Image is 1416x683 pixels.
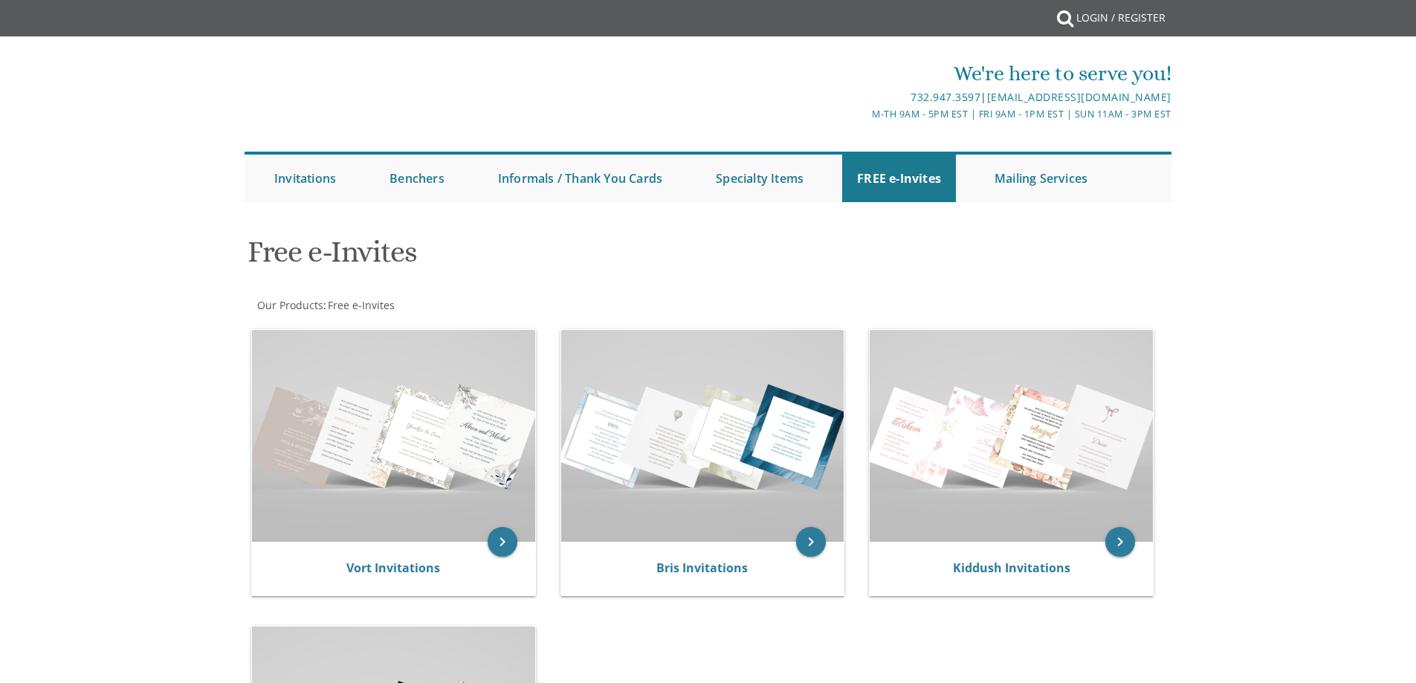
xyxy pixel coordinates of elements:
[701,155,818,202] a: Specialty Items
[870,330,1153,542] img: Kiddush Invitations
[656,560,748,576] a: Bris Invitations
[483,155,677,202] a: Informals / Thank You Cards
[245,298,708,313] div: :
[842,155,956,202] a: FREE e-Invites
[911,90,980,104] a: 732.947.3597
[980,155,1102,202] a: Mailing Services
[555,88,1171,106] div: |
[375,155,459,202] a: Benchers
[256,298,323,312] a: Our Products
[561,330,844,542] img: Bris Invitations
[555,106,1171,122] div: M-Th 9am - 5pm EST | Fri 9am - 1pm EST | Sun 11am - 3pm EST
[248,236,854,279] h1: Free e-Invites
[488,527,517,557] a: keyboard_arrow_right
[555,59,1171,88] div: We're here to serve you!
[987,90,1171,104] a: [EMAIL_ADDRESS][DOMAIN_NAME]
[259,155,351,202] a: Invitations
[1105,527,1135,557] a: keyboard_arrow_right
[346,560,440,576] a: Vort Invitations
[252,330,535,542] img: Vort Invitations
[328,298,395,312] span: Free e-Invites
[326,298,395,312] a: Free e-Invites
[953,560,1070,576] a: Kiddush Invitations
[796,527,826,557] a: keyboard_arrow_right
